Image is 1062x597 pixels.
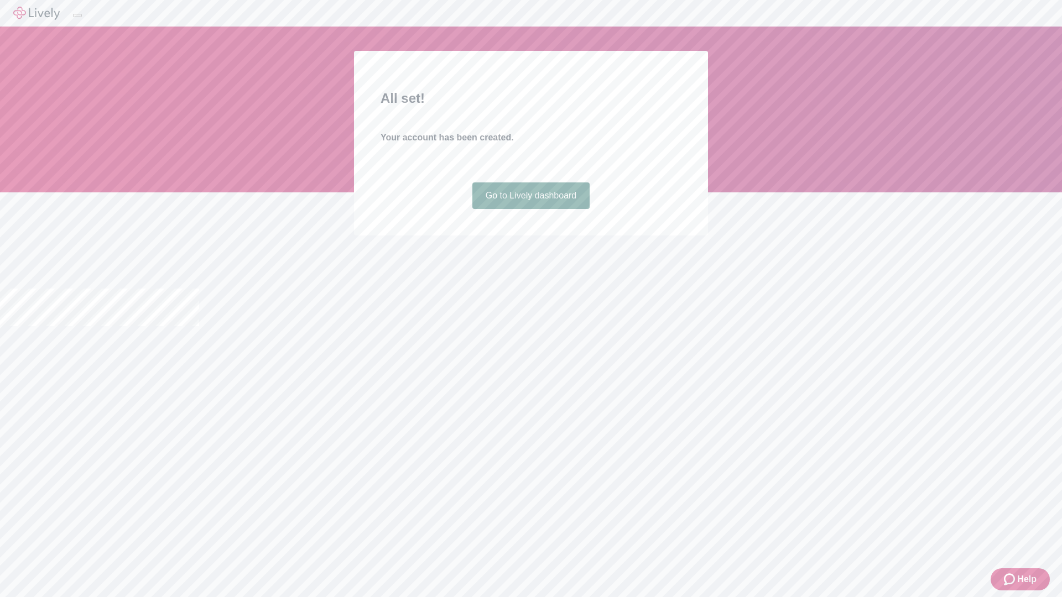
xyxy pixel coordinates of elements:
[991,568,1050,590] button: Zendesk support iconHelp
[381,88,681,108] h2: All set!
[472,182,590,209] a: Go to Lively dashboard
[1004,573,1017,586] svg: Zendesk support icon
[1017,573,1037,586] span: Help
[13,7,60,20] img: Lively
[381,131,681,144] h4: Your account has been created.
[73,14,82,17] button: Log out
